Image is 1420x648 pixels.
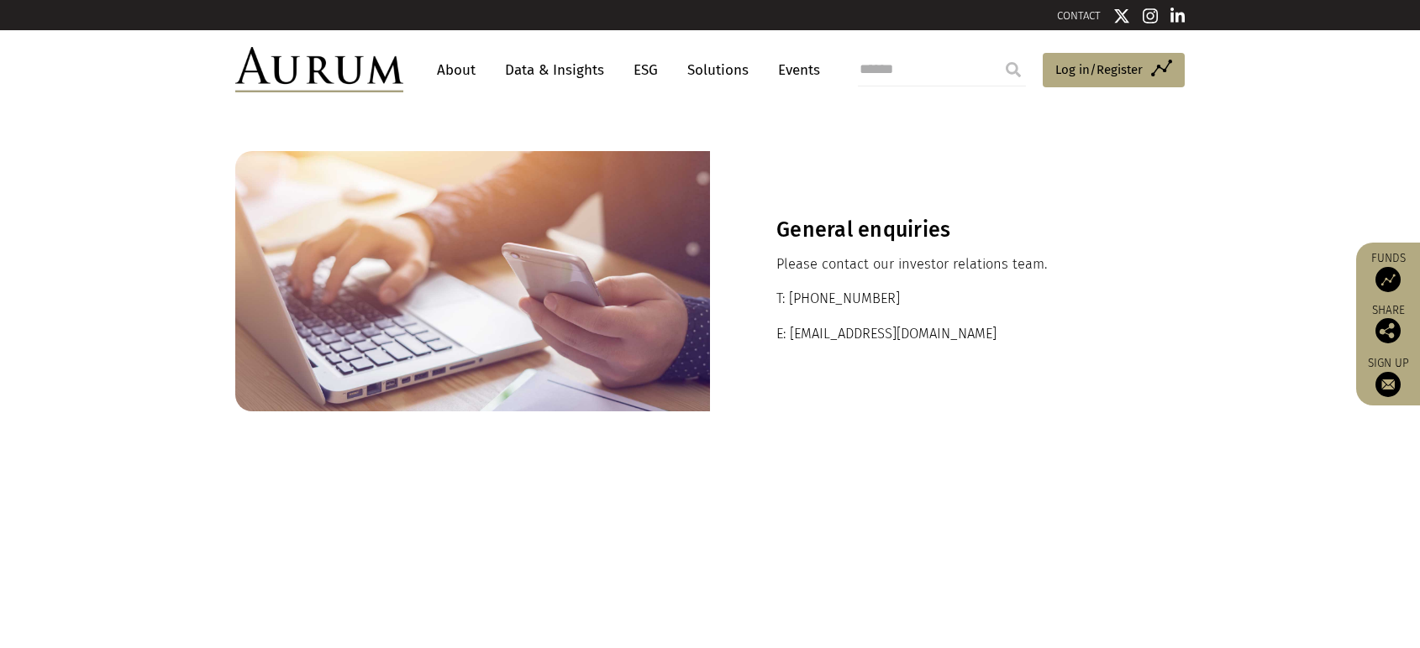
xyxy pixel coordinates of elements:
[770,55,820,86] a: Events
[1143,8,1158,24] img: Instagram icon
[1057,9,1101,22] a: CONTACT
[1365,305,1412,343] div: Share
[1170,8,1186,24] img: Linkedin icon
[679,55,757,86] a: Solutions
[1375,267,1401,292] img: Access Funds
[235,47,403,92] img: Aurum
[1055,60,1143,80] span: Log in/Register
[429,55,484,86] a: About
[1375,372,1401,397] img: Sign up to our newsletter
[776,253,1118,275] p: Please contact our investor relations team.
[1375,318,1401,343] img: Share this post
[1113,8,1130,24] img: Twitter icon
[1043,53,1185,88] a: Log in/Register
[776,323,1118,345] p: E: [EMAIL_ADDRESS][DOMAIN_NAME]
[776,217,1118,243] h3: General enquiries
[625,55,666,86] a: ESG
[1365,251,1412,292] a: Funds
[776,288,1118,310] p: T: [PHONE_NUMBER]
[997,53,1030,86] input: Submit
[1365,356,1412,397] a: Sign up
[497,55,613,86] a: Data & Insights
